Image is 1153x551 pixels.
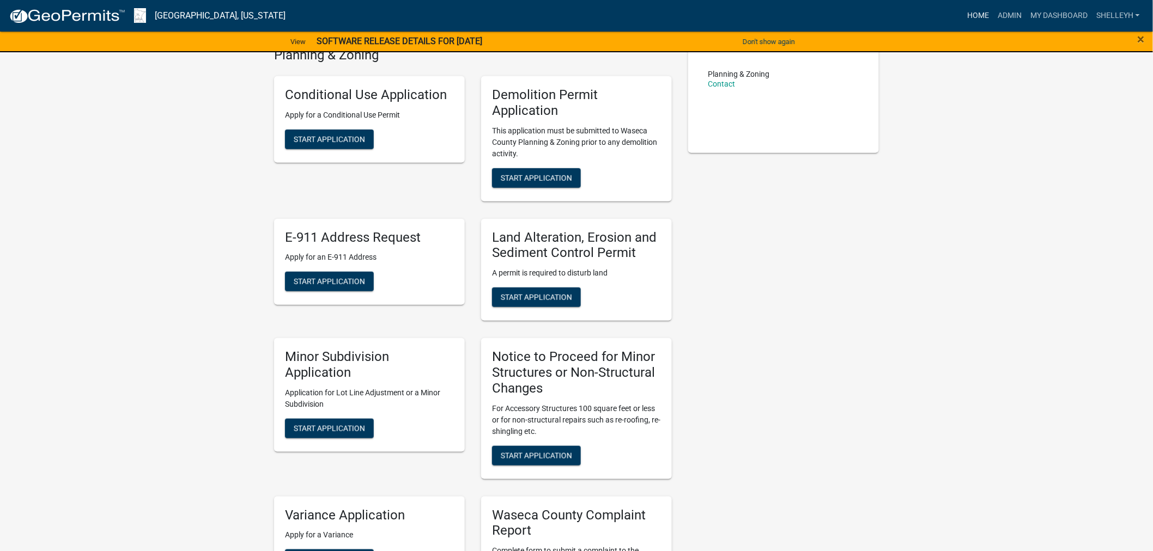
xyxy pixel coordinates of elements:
[492,403,661,437] p: For Accessory Structures 100 square feet or less or for non-structural repairs such as re-roofing...
[501,451,572,460] span: Start Application
[738,33,799,51] button: Don't show again
[708,70,769,78] p: Planning & Zoning
[317,36,482,46] strong: SOFTWARE RELEASE DETAILS FOR [DATE]
[285,252,454,263] p: Apply for an E-911 Address
[492,168,581,188] button: Start Application
[285,272,374,291] button: Start Application
[501,293,572,302] span: Start Application
[1026,5,1092,26] a: My Dashboard
[285,230,454,246] h5: E-911 Address Request
[492,507,661,539] h5: Waseca County Complaint Report
[294,424,365,432] span: Start Application
[285,87,454,103] h5: Conditional Use Application
[993,5,1026,26] a: Admin
[274,47,672,63] h4: Planning & Zoning
[294,277,365,286] span: Start Application
[285,507,454,523] h5: Variance Application
[285,529,454,541] p: Apply for a Variance
[492,267,661,279] p: A permit is required to disturb land
[294,134,365,143] span: Start Application
[1092,5,1144,26] a: shelleyh
[1138,33,1145,46] button: Close
[155,7,286,25] a: [GEOGRAPHIC_DATA], [US_STATE]
[285,109,454,121] p: Apply for a Conditional Use Permit
[492,446,581,466] button: Start Application
[285,349,454,381] h5: Minor Subdivision Application
[286,33,310,51] a: View
[285,130,374,149] button: Start Application
[708,79,735,88] a: Contact
[963,5,993,26] a: Home
[492,349,661,396] h5: Notice to Proceed for Minor Structures or Non-Structural Changes
[492,230,661,261] h5: Land Alteration, Erosion and Sediment Control Permit
[501,173,572,182] span: Start Application
[1138,32,1145,47] span: ×
[134,8,146,23] img: Waseca County, Minnesota
[285,387,454,410] p: Application for Lot Line Adjustment or a Minor Subdivision
[285,419,374,438] button: Start Application
[492,87,661,119] h5: Demolition Permit Application
[492,125,661,160] p: This application must be submitted to Waseca County Planning & Zoning prior to any demolition act...
[492,287,581,307] button: Start Application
